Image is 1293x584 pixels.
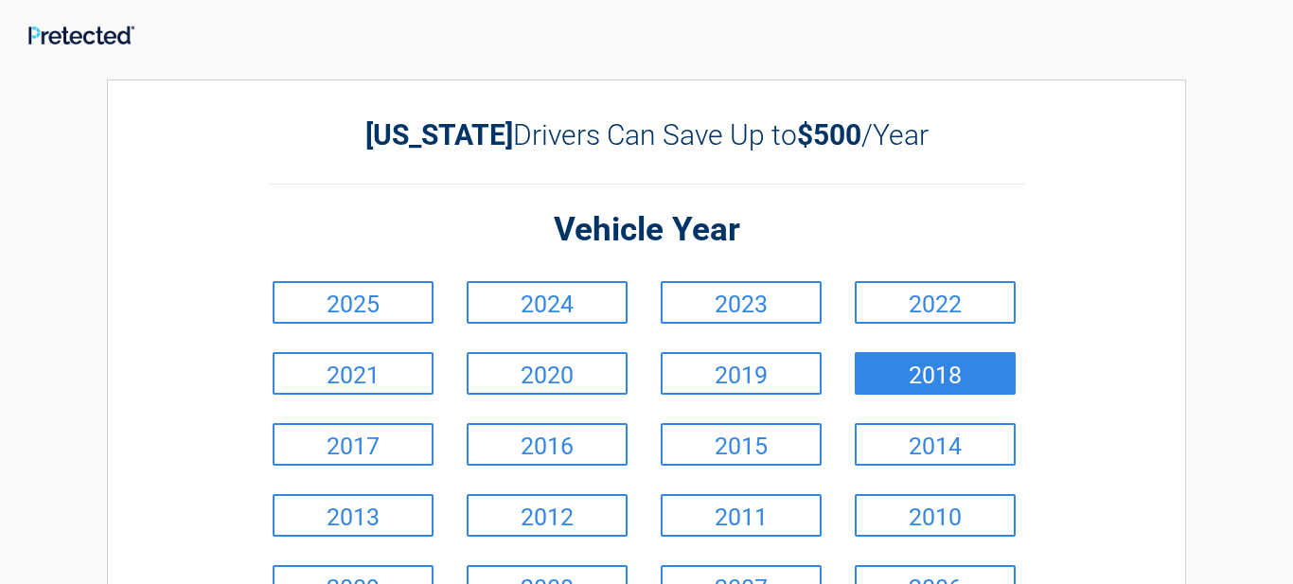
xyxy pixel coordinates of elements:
[273,423,434,466] a: 2017
[661,494,822,537] a: 2011
[855,423,1016,466] a: 2014
[273,281,434,324] a: 2025
[467,352,628,395] a: 2020
[855,494,1016,537] a: 2010
[855,352,1016,395] a: 2018
[467,494,628,537] a: 2012
[28,26,134,44] img: Main Logo
[268,118,1025,151] h2: Drivers Can Save Up to /Year
[268,208,1025,253] h2: Vehicle Year
[855,281,1016,324] a: 2022
[797,118,861,151] b: $500
[467,281,628,324] a: 2024
[273,352,434,395] a: 2021
[467,423,628,466] a: 2016
[273,494,434,537] a: 2013
[365,118,513,151] b: [US_STATE]
[661,352,822,395] a: 2019
[661,423,822,466] a: 2015
[661,281,822,324] a: 2023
